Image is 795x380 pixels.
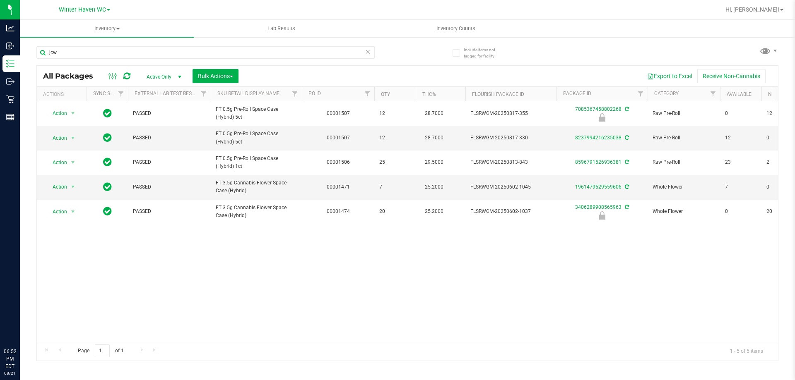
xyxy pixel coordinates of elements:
span: Sync from Compliance System [624,135,629,141]
span: FLSRWGM-20250817-355 [470,110,552,117]
span: 23 [725,158,756,166]
a: Inventory Counts [369,20,543,37]
a: 00001474 [327,208,350,214]
span: In Sync [103,206,112,217]
a: Filter [288,87,302,101]
span: In Sync [103,181,112,193]
span: Sync from Compliance System [624,159,629,165]
span: Page of 1 [71,344,130,357]
span: PASSED [133,208,206,215]
inline-svg: Analytics [6,24,14,32]
span: PASSED [133,183,206,191]
span: 12 [725,134,756,142]
input: 1 [95,344,110,357]
div: Newly Received [555,211,649,220]
span: Sync from Compliance System [624,106,629,112]
span: Whole Flower [653,208,715,215]
p: 08/21 [4,370,16,376]
a: 3406289908565963 [575,204,622,210]
a: PO ID [308,91,321,96]
span: Include items not tagged for facility [464,47,505,59]
span: Clear [365,46,371,57]
div: Actions [43,91,83,97]
span: select [68,157,78,168]
a: 00001507 [327,110,350,116]
div: Newly Received [555,113,649,122]
inline-svg: Outbound [6,77,14,86]
span: FLSRWGM-20250602-1037 [470,208,552,215]
button: Bulk Actions [193,69,238,83]
span: Action [45,181,67,193]
span: Action [45,157,67,168]
span: Sync from Compliance System [624,204,629,210]
span: 25.2000 [421,206,448,217]
a: 00001506 [327,159,350,165]
a: Filter [114,87,128,101]
span: 28.7000 [421,132,448,144]
inline-svg: Inbound [6,42,14,50]
inline-svg: Reports [6,113,14,121]
span: Inventory [20,25,194,32]
a: Flourish Package ID [472,91,524,97]
iframe: Resource center unread badge [24,313,34,323]
a: 00001471 [327,184,350,190]
span: 1 - 5 of 5 items [723,344,770,357]
a: THC% [422,91,436,97]
span: PASSED [133,134,206,142]
span: Action [45,206,67,217]
a: 8596791526936381 [575,159,622,165]
span: 29.5000 [421,156,448,168]
span: Action [45,132,67,144]
a: 1961479529559606 [575,184,622,190]
span: 20 [379,208,411,215]
iframe: Resource center [8,314,33,339]
span: In Sync [103,132,112,143]
span: select [68,108,78,119]
a: Sku Retail Display Name [217,91,279,96]
a: External Lab Test Result [135,91,200,96]
a: 7085367458802268 [575,106,622,112]
inline-svg: Retail [6,95,14,103]
span: select [68,206,78,217]
span: 0 [725,110,756,117]
span: Hi, [PERSON_NAME]! [725,6,779,13]
span: PASSED [133,158,206,166]
span: FT 0.5g Pre-Roll Space Case (Hybrid) 1ct [216,155,297,170]
span: Raw Pre-Roll [653,110,715,117]
span: 7 [379,183,411,191]
a: Category [654,91,679,96]
a: 8237994216235038 [575,135,622,141]
span: All Packages [43,72,101,81]
a: Filter [634,87,648,101]
span: Sync from Compliance System [624,184,629,190]
span: PASSED [133,110,206,117]
a: Filter [706,87,720,101]
button: Export to Excel [642,69,697,83]
span: FT 0.5g Pre-Roll Space Case (Hybrid) 5ct [216,130,297,146]
span: In Sync [103,156,112,168]
a: Filter [361,87,374,101]
span: 12 [379,110,411,117]
a: Package ID [563,91,591,96]
a: Qty [381,91,390,97]
input: Search Package ID, Item Name, SKU, Lot or Part Number... [36,46,375,59]
span: 0 [725,208,756,215]
a: Lab Results [194,20,369,37]
span: 25 [379,158,411,166]
span: select [68,181,78,193]
span: Raw Pre-Roll [653,158,715,166]
span: Action [45,108,67,119]
span: Whole Flower [653,183,715,191]
span: Winter Haven WC [59,6,106,13]
inline-svg: Inventory [6,60,14,68]
a: Available [727,91,752,97]
span: FT 3.5g Cannabis Flower Space Case (Hybrid) [216,204,297,220]
span: FLSRWGM-20250817-330 [470,134,552,142]
span: 12 [379,134,411,142]
span: 7 [725,183,756,191]
a: Inventory [20,20,194,37]
span: FLSRWGM-20250602-1045 [470,183,552,191]
span: select [68,132,78,144]
a: 00001507 [327,135,350,141]
a: Filter [197,87,211,101]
